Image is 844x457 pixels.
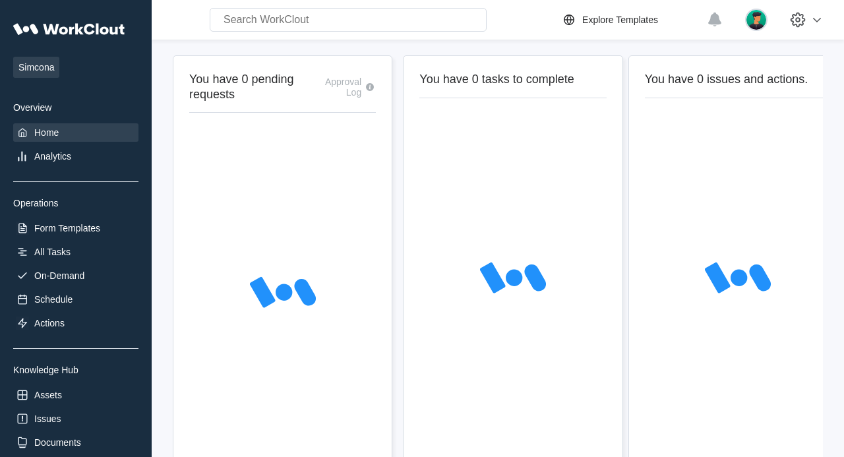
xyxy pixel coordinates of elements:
div: Analytics [34,151,71,162]
a: All Tasks [13,243,138,261]
a: Issues [13,410,138,428]
div: Actions [34,318,65,328]
input: Search WorkClout [210,8,487,32]
div: Explore Templates [582,15,658,25]
a: Schedule [13,290,138,309]
h2: You have 0 pending requests [189,72,316,102]
a: Assets [13,386,138,404]
div: On-Demand [34,270,84,281]
a: Form Templates [13,219,138,237]
div: Approval Log [316,76,361,98]
a: Actions [13,314,138,332]
div: All Tasks [34,247,71,257]
div: Assets [34,390,62,400]
div: Form Templates [34,223,100,233]
div: Issues [34,413,61,424]
h2: You have 0 tasks to complete [419,72,606,87]
a: Analytics [13,147,138,166]
span: Simcona [13,57,59,78]
a: On-Demand [13,266,138,285]
div: Overview [13,102,138,113]
img: user.png [745,9,768,31]
div: Schedule [34,294,73,305]
a: Home [13,123,138,142]
a: Explore Templates [561,12,700,28]
div: Operations [13,198,138,208]
h2: You have 0 issues and actions. [645,72,831,87]
a: Documents [13,433,138,452]
div: Knowledge Hub [13,365,138,375]
div: Home [34,127,59,138]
